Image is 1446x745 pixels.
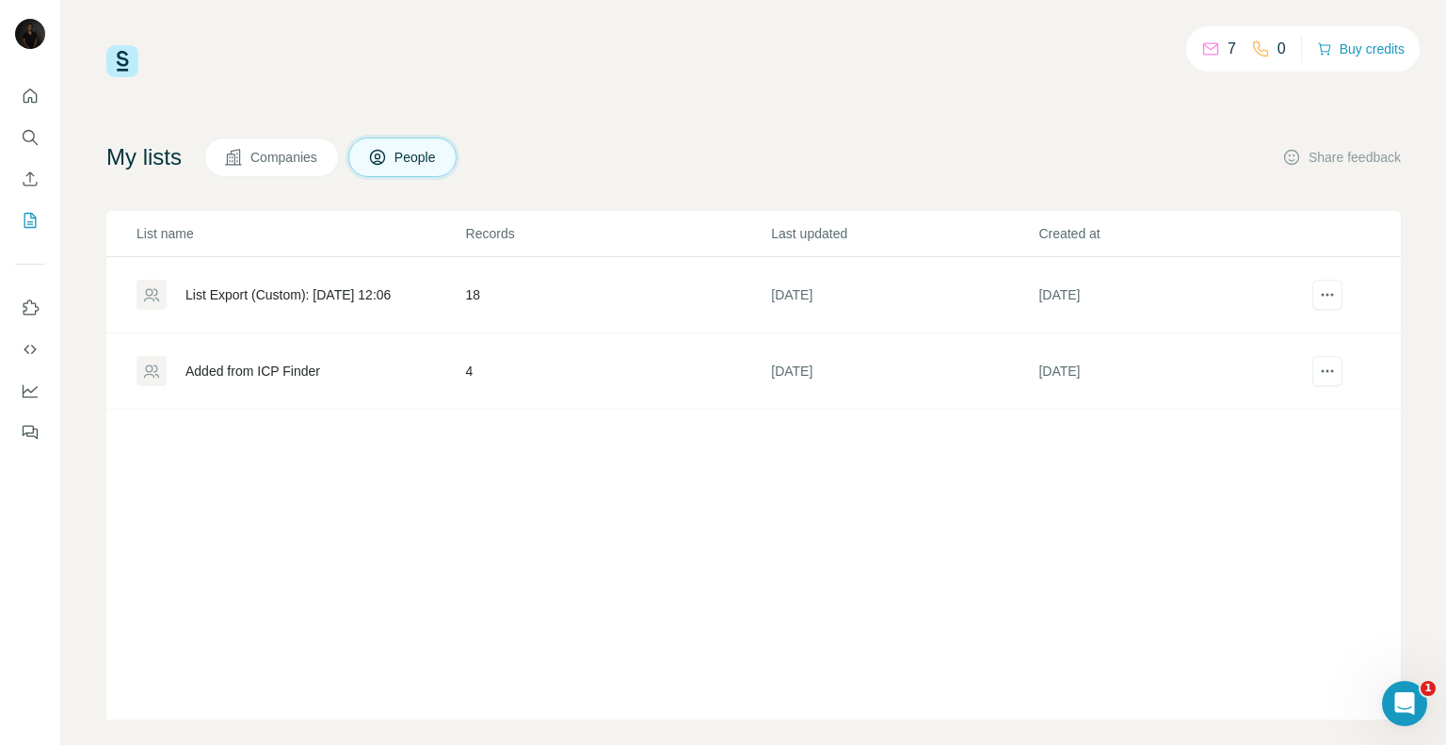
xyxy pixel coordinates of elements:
[15,79,45,113] button: Quick start
[15,121,45,154] button: Search
[15,291,45,325] button: Use Surfe on LinkedIn
[1038,224,1304,243] p: Created at
[15,19,45,49] img: Avatar
[15,162,45,196] button: Enrich CSV
[1282,148,1401,167] button: Share feedback
[250,148,319,167] span: Companies
[1312,356,1342,386] button: actions
[466,224,770,243] p: Records
[15,374,45,408] button: Dashboard
[185,285,391,304] div: List Export (Custom): [DATE] 12:06
[15,415,45,449] button: Feedback
[1317,36,1405,62] button: Buy credits
[1037,333,1305,410] td: [DATE]
[770,257,1037,333] td: [DATE]
[106,45,138,77] img: Surfe Logo
[771,224,1036,243] p: Last updated
[15,332,45,366] button: Use Surfe API
[15,203,45,237] button: My lists
[185,362,320,381] div: Added from ICP Finder
[1421,681,1436,696] span: 1
[394,148,438,167] span: People
[1037,257,1305,333] td: [DATE]
[465,333,771,410] td: 4
[106,142,182,172] h4: My lists
[1228,38,1236,60] p: 7
[465,257,771,333] td: 18
[137,224,464,243] p: List name
[1277,38,1286,60] p: 0
[1312,280,1342,310] button: actions
[770,333,1037,410] td: [DATE]
[1382,681,1427,726] iframe: Intercom live chat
